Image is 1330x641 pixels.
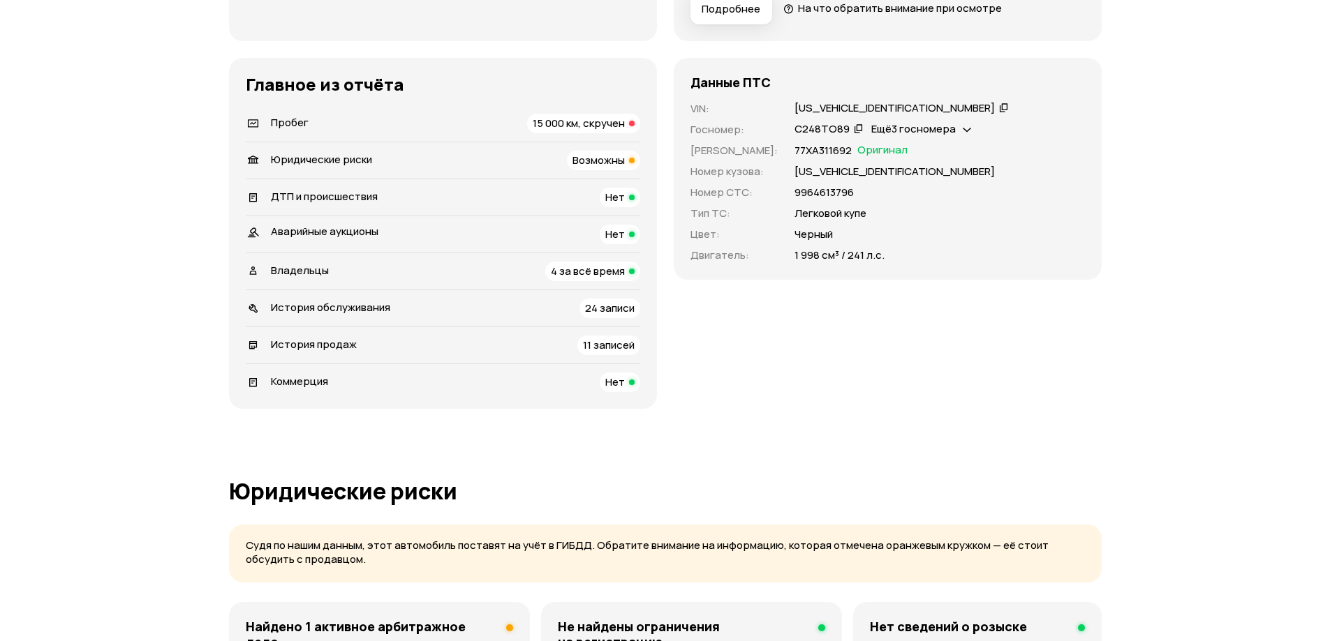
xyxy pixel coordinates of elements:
p: Номер СТС : [690,185,778,200]
span: На что обратить внимание при осмотре [798,1,1002,15]
span: Нет [605,227,625,241]
p: 77ХА311692 [795,143,852,158]
p: [PERSON_NAME] : [690,143,778,158]
p: Судя по нашим данным, этот автомобиль поставят на учёт в ГИБДД. Обратите внимание на информацию, ... [246,538,1085,567]
span: Возможны [572,153,625,167]
p: Номер кузова : [690,164,778,179]
p: [US_VEHICLE_IDENTIFICATION_NUMBER] [795,164,995,179]
div: С248ТО89 [795,122,850,137]
p: Легковой купе [795,206,866,221]
p: 1 998 см³ / 241 л.с. [795,248,885,263]
h4: Нет сведений о розыске [870,619,1027,634]
span: ДТП и происшествия [271,189,378,204]
span: Нет [605,190,625,204]
span: 15 000 км, скручен [533,116,625,130]
p: Тип ТС : [690,206,778,221]
span: Владельцы [271,263,329,278]
span: История продаж [271,337,357,352]
span: 24 записи [585,301,635,315]
span: 11 записей [583,338,635,352]
h4: Данные ПТС [690,75,771,90]
p: Госномер : [690,122,778,137]
p: 9964613796 [795,185,854,200]
h1: Юридические риски [229,478,1102,504]
h3: Главное из отчёта [246,75,640,94]
span: Юридические риски [271,152,372,167]
p: Двигатель : [690,248,778,263]
p: Цвет : [690,227,778,242]
span: Подробнее [702,2,760,16]
div: [US_VEHICLE_IDENTIFICATION_NUMBER] [795,101,995,116]
span: Ещё 3 госномера [871,121,956,136]
a: На что обратить внимание при осмотре [783,1,1003,15]
span: Коммерция [271,374,328,389]
p: Черный [795,227,833,242]
span: История обслуживания [271,300,390,315]
span: Пробег [271,115,309,130]
span: Нет [605,375,625,389]
p: VIN : [690,101,778,116]
span: Оригинал [857,143,908,158]
span: 4 за всё время [551,264,625,278]
span: Аварийные аукционы [271,224,378,239]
